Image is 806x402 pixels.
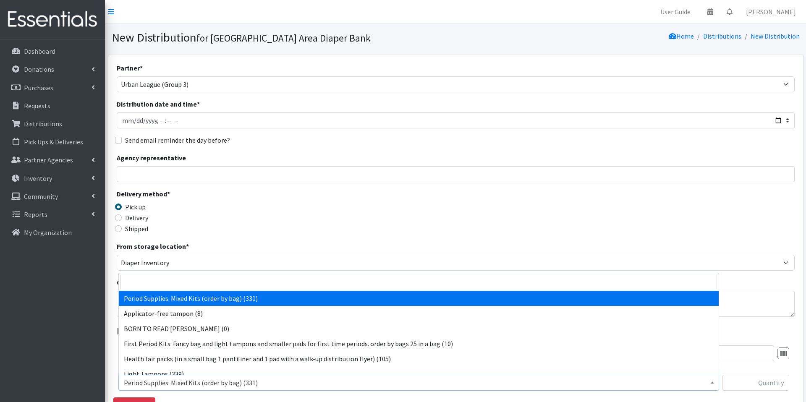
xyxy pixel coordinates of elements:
a: Purchases [3,79,102,96]
abbr: required [197,100,200,108]
span: Period Supplies: Mixed Kits (order by bag) (331) [124,377,714,389]
label: From storage location [117,241,189,251]
p: Requests [24,102,50,110]
a: Community [3,188,102,205]
p: My Organization [24,228,72,237]
p: Distributions [24,120,62,128]
legend: Delivery method [117,189,286,202]
p: Reports [24,210,47,219]
p: Partner Agencies [24,156,73,164]
h1: New Distribution [112,30,453,45]
label: Comment [117,277,147,287]
a: Pick Ups & Deliveries [3,133,102,150]
a: Home [669,32,694,40]
label: Send email reminder the day before? [125,135,230,145]
li: Light Tampons (339) [119,366,719,381]
a: [PERSON_NAME] [739,3,803,20]
p: Donations [24,65,54,73]
li: Health fair packs (in a small bag 1 pantiliner and 1 pad with a walk-up distribution flyer) (105) [119,351,719,366]
label: Shipped [125,224,148,234]
legend: Items in this distribution [117,324,795,339]
li: First Period Kits. Fancy bag and light tampons and smaller pads for first time periods. order by ... [119,336,719,351]
small: for [GEOGRAPHIC_DATA] Area Diaper Bank [196,32,371,44]
a: New Distribution [751,32,800,40]
label: Distribution date and time [117,99,200,109]
a: Partner Agencies [3,151,102,168]
a: User Guide [654,3,697,20]
span: Period Supplies: Mixed Kits (order by bag) (331) [118,375,719,391]
label: Pick up [125,202,146,212]
img: HumanEssentials [3,5,102,34]
label: Delivery [125,213,148,223]
p: Pick Ups & Deliveries [24,138,83,146]
abbr: required [167,190,170,198]
a: My Organization [3,224,102,241]
li: BORN TO READ [PERSON_NAME] (0) [119,321,719,336]
p: Community [24,192,58,201]
li: Period Supplies: Mixed Kits (order by bag) (331) [119,291,719,306]
li: Applicator-free tampon (8) [119,306,719,321]
abbr: required [186,242,189,251]
p: Inventory [24,174,52,183]
input: Quantity [722,375,789,391]
p: Purchases [24,84,53,92]
a: Distributions [3,115,102,132]
label: Partner [117,63,143,73]
label: Agency representative [117,153,186,163]
abbr: required [140,64,143,72]
a: Requests [3,97,102,114]
a: Donations [3,61,102,78]
a: Distributions [703,32,741,40]
a: Dashboard [3,43,102,60]
a: Reports [3,206,102,223]
a: Inventory [3,170,102,187]
p: Dashboard [24,47,55,55]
